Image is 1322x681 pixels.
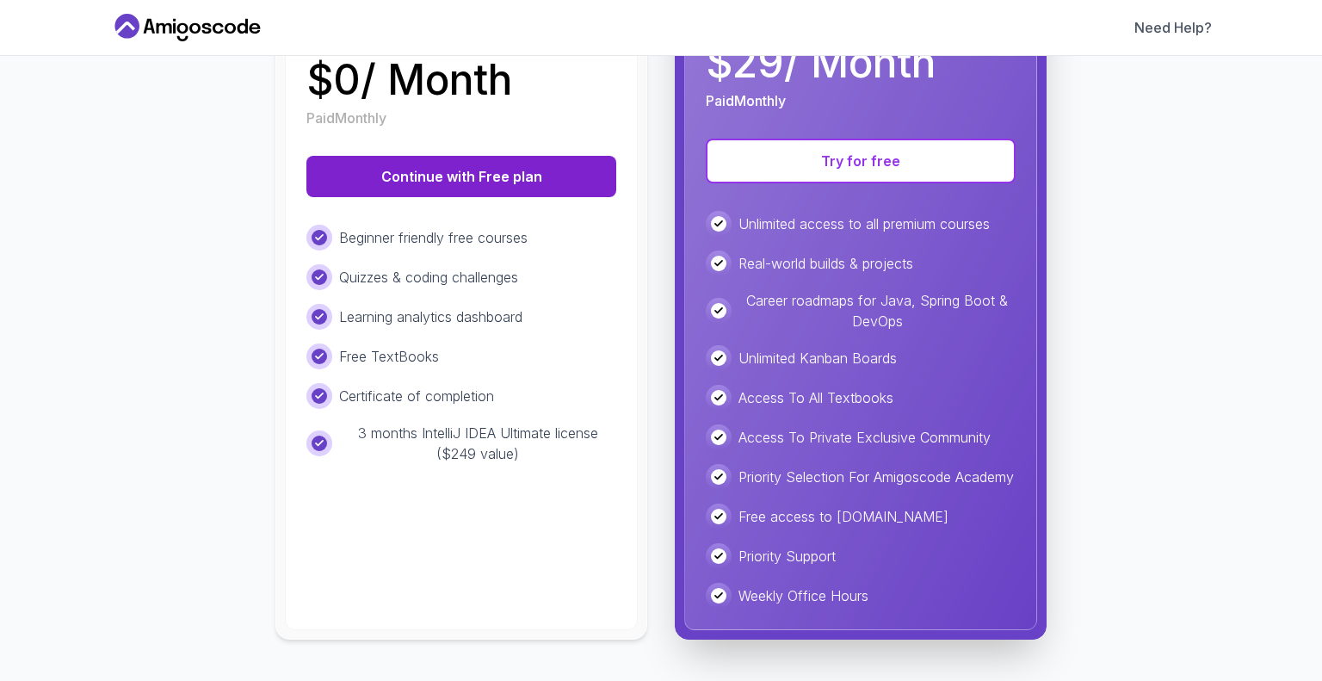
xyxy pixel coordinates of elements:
[738,546,836,566] p: Priority Support
[738,214,990,234] p: Unlimited access to all premium courses
[339,227,528,248] p: Beginner friendly free courses
[738,290,1016,331] p: Career roadmaps for Java, Spring Boot & DevOps
[738,348,897,368] p: Unlimited Kanban Boards
[339,423,616,464] p: 3 months IntelliJ IDEA Ultimate license ($249 value)
[738,506,948,527] p: Free access to [DOMAIN_NAME]
[738,427,991,448] p: Access To Private Exclusive Community
[339,386,494,406] p: Certificate of completion
[306,108,386,128] p: Paid Monthly
[706,90,786,111] p: Paid Monthly
[339,306,522,327] p: Learning analytics dashboard
[339,346,439,367] p: Free TextBooks
[306,59,512,101] p: $ 0 / Month
[706,139,1016,183] button: Try for free
[738,467,1014,487] p: Priority Selection For Amigoscode Academy
[339,267,518,288] p: Quizzes & coding challenges
[706,42,936,84] p: $ 29 / Month
[738,387,893,408] p: Access To All Textbooks
[306,156,616,197] button: Continue with Free plan
[738,585,868,606] p: Weekly Office Hours
[738,253,913,274] p: Real-world builds & projects
[1134,17,1212,38] a: Need Help?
